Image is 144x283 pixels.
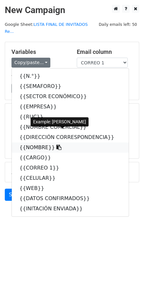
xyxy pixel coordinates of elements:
a: {{CELULAR}} [12,173,129,183]
span: Daily emails left: 50 [97,21,139,28]
a: Copy/paste... [11,58,50,68]
a: {{INITACIÓN ENVIADA}} [12,204,129,214]
a: {{EMPRESA}} [12,102,129,112]
a: {{N.°}} [12,71,129,81]
a: {{DATOS CONFIRMADOS}} [12,193,129,204]
a: LISTA FINAL DE INVITADOS Re... [5,22,88,34]
h5: Email column [77,48,133,55]
a: {{NOMBRE COMERCIAL}} [12,122,129,132]
a: {{WEB}} [12,183,129,193]
a: Send [5,189,26,201]
a: {{CORREO 1}} [12,163,129,173]
iframe: Chat Widget [112,252,144,283]
small: Google Sheet: [5,22,88,34]
h5: Variables [11,48,67,55]
div: Example: [PERSON_NAME] [31,117,89,127]
a: {{SEMAFORO}} [12,81,129,91]
a: {{CARGO}} [12,153,129,163]
a: {{DIRECCIÓN CORRESPONDENCIA}} [12,132,129,142]
a: {{SECTOR ECONÓMICO}} [12,91,129,102]
div: Widget de chat [112,252,144,283]
a: Daily emails left: 50 [97,22,139,27]
h2: New Campaign [5,5,139,16]
a: {{NOMBRE}} [12,142,129,153]
a: {{RUC}} [12,112,129,122]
